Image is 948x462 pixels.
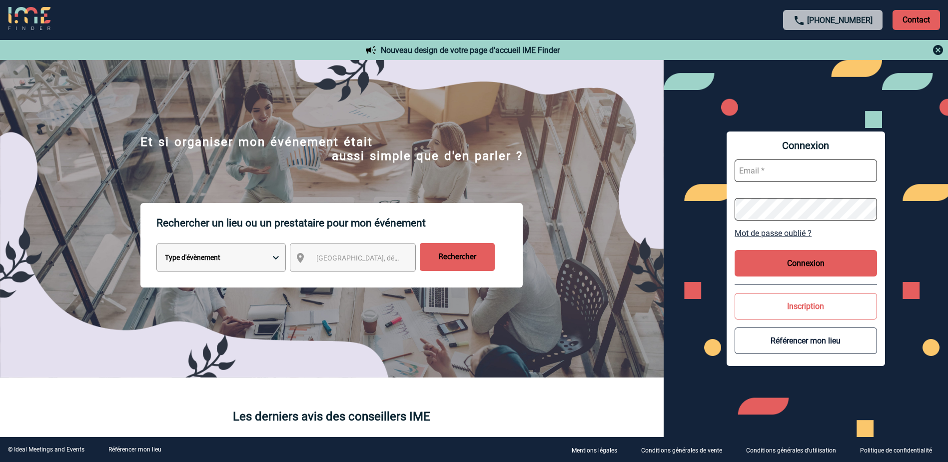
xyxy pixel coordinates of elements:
[564,445,633,454] a: Mentions légales
[735,327,877,354] button: Référencer mon lieu
[572,447,617,454] p: Mentions légales
[738,445,852,454] a: Conditions générales d'utilisation
[735,250,877,276] button: Connexion
[735,159,877,182] input: Email *
[108,446,161,453] a: Référencer mon lieu
[156,203,523,243] p: Rechercher un lieu ou un prestataire pour mon événement
[746,447,836,454] p: Conditions générales d'utilisation
[316,254,455,262] span: [GEOGRAPHIC_DATA], département, région...
[860,447,932,454] p: Politique de confidentialité
[852,445,948,454] a: Politique de confidentialité
[641,447,722,454] p: Conditions générales de vente
[633,445,738,454] a: Conditions générales de vente
[735,228,877,238] a: Mot de passe oublié ?
[735,139,877,151] span: Connexion
[893,10,940,30] p: Contact
[735,293,877,319] button: Inscription
[793,14,805,26] img: call-24-px.png
[8,446,84,453] div: © Ideal Meetings and Events
[420,243,495,271] input: Rechercher
[807,15,873,25] a: [PHONE_NUMBER]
